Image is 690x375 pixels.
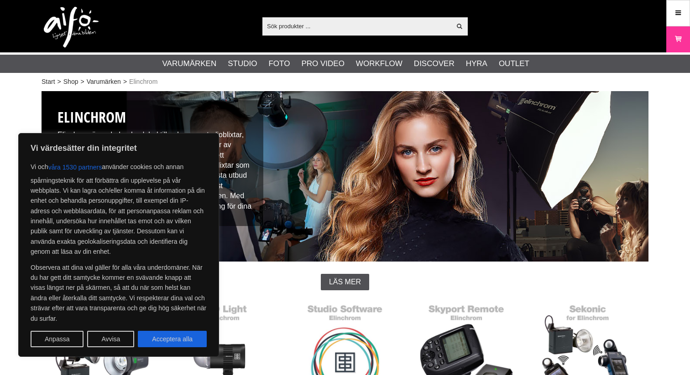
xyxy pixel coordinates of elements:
[262,19,451,33] input: Sök produkter ...
[499,58,529,70] a: Outlet
[31,159,207,257] p: Vi och använder cookies och annan spårningsteknik för att förbättra din upplevelse på vår webbpla...
[301,58,344,70] a: Pro Video
[18,133,219,357] div: Vi värdesätter din integritet
[414,58,455,70] a: Discover
[44,7,99,48] img: logo.png
[31,331,84,347] button: Anpassa
[466,58,487,70] a: Hyra
[87,331,134,347] button: Avvisa
[48,159,102,175] button: våra 1530 partners
[31,143,207,154] p: Vi värdesätter din integritet
[268,58,290,70] a: Foto
[162,58,217,70] a: Varumärken
[31,262,207,324] p: Observera att dina val gäller för alla våra underdomäner. När du har gett ditt samtycke kommer en...
[228,58,257,70] a: Studio
[356,58,402,70] a: Workflow
[138,331,207,347] button: Acceptera alla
